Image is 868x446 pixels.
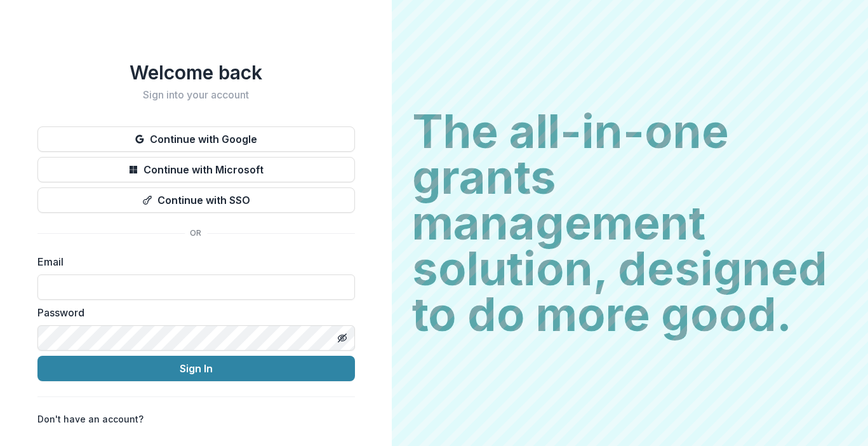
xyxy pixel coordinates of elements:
[37,187,355,213] button: Continue with SSO
[37,254,347,269] label: Email
[37,89,355,101] h2: Sign into your account
[37,157,355,182] button: Continue with Microsoft
[37,61,355,84] h1: Welcome back
[332,328,352,348] button: Toggle password visibility
[37,126,355,152] button: Continue with Google
[37,412,144,426] p: Don't have an account?
[37,356,355,381] button: Sign In
[37,305,347,320] label: Password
